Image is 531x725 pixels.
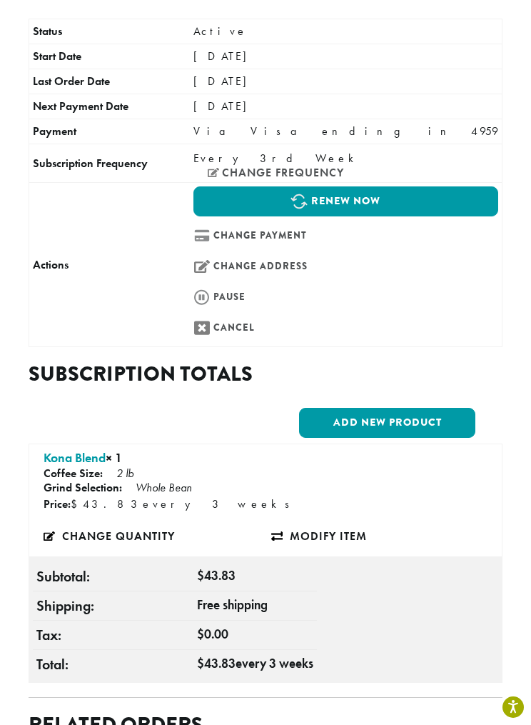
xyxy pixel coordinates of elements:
[197,568,236,584] span: 43.83
[190,94,502,119] td: [DATE]
[29,44,190,69] td: Start date
[44,480,122,495] strong: Grind Selection:
[33,649,193,679] th: Total:
[29,119,190,144] td: Payment
[193,591,317,620] td: Free shipping
[193,150,362,167] span: Every 3rd Week
[190,69,502,94] td: [DATE]
[116,466,133,481] p: 2 lb
[197,656,236,671] span: 43.83
[106,449,122,466] strong: × 1
[44,466,103,481] strong: Coffee Size:
[197,568,204,584] span: $
[44,496,71,511] strong: Price:
[33,591,193,620] th: Shipping:
[271,520,499,553] a: Modify item
[44,496,498,513] div: every 3 weeks
[197,626,228,642] span: 0.00
[33,620,193,649] th: Tax:
[29,19,190,44] td: Status
[29,94,190,119] td: Next payment date
[197,656,204,671] span: $
[190,19,502,44] td: Active
[193,312,498,343] a: Cancel
[193,186,498,216] a: Renew now
[71,496,143,511] span: 43.83
[44,448,122,467] a: Kona Blend× 1
[193,124,498,139] span: Via Visa ending in 4959
[71,496,83,511] span: $
[193,649,317,679] td: every 3 weeks
[33,562,193,591] th: Subtotal:
[190,44,502,69] td: [DATE]
[208,167,344,179] a: Change frequency
[29,144,190,183] td: Subscription Frequency
[44,520,271,553] a: Change quantity
[29,69,190,94] td: Last order date
[29,361,502,386] h2: Subscription totals
[193,220,498,251] a: Change payment
[193,281,498,312] a: Pause
[197,626,204,642] span: $
[299,408,475,438] a: Add new product
[136,480,192,495] p: Whole Bean
[193,251,498,281] a: Change address
[29,183,190,347] td: Actions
